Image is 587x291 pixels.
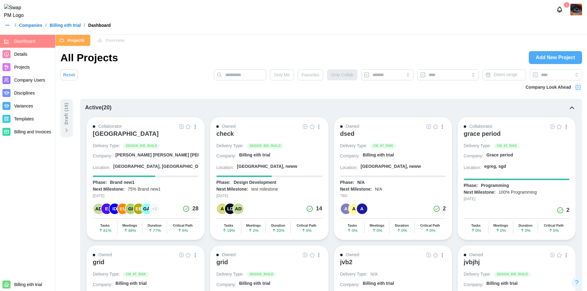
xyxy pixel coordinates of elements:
[270,69,294,80] button: Only Me
[575,84,581,91] img: Project Look Ahead Button
[340,180,354,186] div: Phase:
[309,252,316,258] button: Empty Star
[536,51,575,64] span: Add New Project
[484,164,506,170] div: egreg, sgd
[19,23,42,27] a: Companies
[14,52,27,57] span: Details
[60,69,78,80] button: Reset
[357,204,367,214] div: A
[251,186,278,192] div: test milestone
[487,281,518,287] div: Billing eith trial
[464,130,569,143] a: grace period
[464,196,569,202] div: [DATE]
[14,116,34,121] span: Templates
[493,224,508,228] div: Meetings
[529,51,582,64] a: Add New Project
[370,271,377,277] div: N/A
[99,228,111,232] span: 81 %
[346,123,359,130] div: Owned
[346,252,359,258] div: Owned
[116,152,234,158] div: [PERSON_NAME] [PERSON_NAME] [PERSON_NAME] A...
[186,124,191,129] img: Empty Star
[302,252,309,258] button: Grid Icon
[84,23,85,27] div: /
[216,186,248,192] div: Next Milestone:
[141,204,152,214] div: GA
[549,123,556,130] a: Grid Icon
[556,252,563,258] button: Empty Star
[15,23,16,27] div: /
[178,123,185,130] button: Grid Icon
[216,130,322,143] a: check
[14,39,35,44] span: Dashboard
[464,153,483,159] div: Company:
[549,252,556,258] button: Grid Icon
[179,124,184,129] img: Grid Icon
[93,180,107,186] div: Phase:
[363,281,446,289] a: Billing eith trial
[67,35,84,46] span: Projects
[357,180,365,186] div: N/A
[373,143,393,148] span: CM_AT_RISK
[93,35,130,46] button: Overview
[178,252,185,258] button: Grid Icon
[185,123,192,130] button: Empty Star
[497,272,528,277] span: DESIGN_BID_BUILD
[550,253,555,257] img: Grid Icon
[375,186,382,192] div: N/A
[14,91,35,95] span: Disciplines
[347,228,357,232] span: 0 %
[494,72,517,77] span: Dates range
[93,258,198,271] a: grid
[425,228,435,232] span: 0 %
[148,228,161,232] span: 77 %
[4,4,29,19] img: Swap PM Logo
[93,186,124,192] div: Next Milestone:
[464,271,491,277] div: Delivery Type:
[116,281,198,289] a: Billing eith trial
[85,103,112,112] div: Active ( 20 )
[222,123,235,130] div: Owned
[239,152,322,160] a: Billing eith trial
[340,186,372,192] div: Next Milestone:
[548,228,559,232] span: 0 %
[272,228,284,232] span: 20 %
[179,253,184,257] img: Grid Icon
[216,258,322,271] a: grid
[520,228,531,232] span: 0 %
[487,281,569,289] a: Billing eith trial
[122,224,137,228] div: Meetings
[14,103,33,108] span: Variances
[248,228,259,232] span: 2 %
[128,186,161,192] div: 75% Brand new1
[341,204,351,214] div: A
[469,123,493,130] div: Collaborator
[216,153,236,159] div: Company:
[93,193,198,199] div: [DATE]
[216,271,243,277] div: Delivery Type:
[499,189,537,196] div: 100% Programming
[361,164,421,170] div: [GEOGRAPHIC_DATA], neww
[570,4,582,15] img: 2Q==
[113,164,208,170] div: [GEOGRAPHIC_DATA], [GEOGRAPHIC_DATA]
[126,272,146,277] span: CM_AT_RISK
[217,204,227,214] div: A
[14,129,51,134] span: Billing and Invoices
[302,123,309,130] a: Grid Icon
[239,281,270,287] div: Billing eith trial
[250,143,281,148] span: DESIGN_BID_BUILD
[471,228,481,232] span: 0 %
[14,78,45,83] span: Company Users
[274,70,290,80] span: Only Me
[495,228,506,232] span: 0 %
[133,204,144,214] div: EE
[60,51,118,64] h1: All Projects
[216,130,234,137] div: check
[433,124,438,129] img: Empty Star
[63,103,70,124] div: Draft ( 15 )
[309,123,316,130] button: Empty Star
